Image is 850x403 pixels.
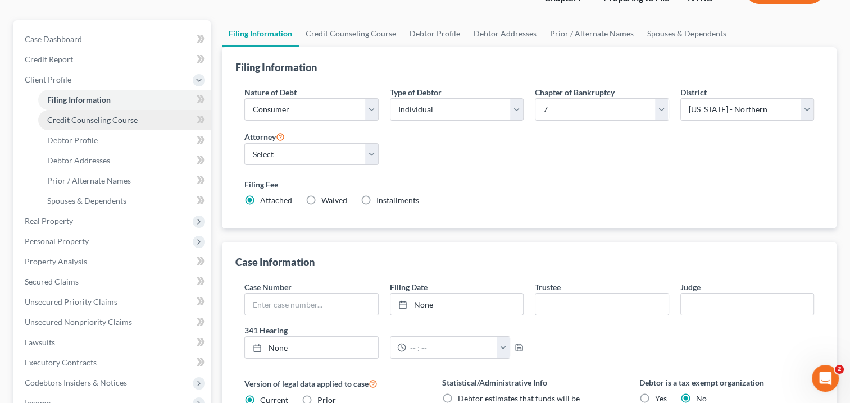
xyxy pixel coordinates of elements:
[244,86,297,98] label: Nature of Debt
[535,86,615,98] label: Chapter of Bankruptcy
[406,337,497,358] input: -- : --
[25,358,97,367] span: Executory Contracts
[16,332,211,352] a: Lawsuits
[655,393,667,403] span: Yes
[244,130,285,143] label: Attorney
[244,178,814,190] label: Filing Fee
[680,281,701,293] label: Judge
[696,393,707,403] span: No
[38,150,211,171] a: Debtor Addresses
[321,195,347,205] span: Waived
[25,297,117,306] span: Unsecured Priority Claims
[222,20,299,47] a: Filing Information
[299,20,403,47] a: Credit Counseling Course
[25,378,127,387] span: Codebtors Insiders & Notices
[376,195,419,205] span: Installments
[25,236,89,246] span: Personal Property
[16,292,211,312] a: Unsecured Priority Claims
[25,257,87,266] span: Property Analysis
[835,365,844,374] span: 2
[535,281,561,293] label: Trustee
[681,294,813,315] input: --
[390,86,442,98] label: Type of Debtor
[16,251,211,272] a: Property Analysis
[16,312,211,332] a: Unsecured Nonpriority Claims
[244,281,292,293] label: Case Number
[25,337,55,347] span: Lawsuits
[639,377,814,388] label: Debtor is a tax exempt organization
[245,294,378,315] input: Enter case number...
[543,20,640,47] a: Prior / Alternate Names
[16,352,211,373] a: Executory Contracts
[640,20,733,47] a: Spouses & Dependents
[47,176,131,185] span: Prior / Alternate Names
[390,281,428,293] label: Filing Date
[16,272,211,292] a: Secured Claims
[245,337,378,358] a: None
[812,365,839,392] iframe: Intercom live chat
[239,324,529,336] label: 341 Hearing
[390,294,523,315] a: None
[38,110,211,130] a: Credit Counseling Course
[47,135,98,145] span: Debtor Profile
[47,155,110,165] span: Debtor Addresses
[25,54,73,64] span: Credit Report
[25,216,73,226] span: Real Property
[260,195,292,205] span: Attached
[25,277,79,286] span: Secured Claims
[16,49,211,70] a: Credit Report
[680,86,707,98] label: District
[467,20,543,47] a: Debtor Addresses
[38,171,211,191] a: Prior / Alternate Names
[47,115,138,125] span: Credit Counseling Course
[403,20,467,47] a: Debtor Profile
[535,294,668,315] input: --
[47,95,111,104] span: Filing Information
[235,255,315,269] div: Case Information
[38,130,211,150] a: Debtor Profile
[235,61,317,74] div: Filing Information
[38,90,211,110] a: Filing Information
[25,34,82,44] span: Case Dashboard
[38,191,211,211] a: Spouses & Dependents
[16,29,211,49] a: Case Dashboard
[47,196,126,205] span: Spouses & Dependents
[25,75,71,84] span: Client Profile
[244,377,419,390] label: Version of legal data applied to case
[25,317,132,327] span: Unsecured Nonpriority Claims
[442,377,617,388] label: Statistical/Administrative Info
